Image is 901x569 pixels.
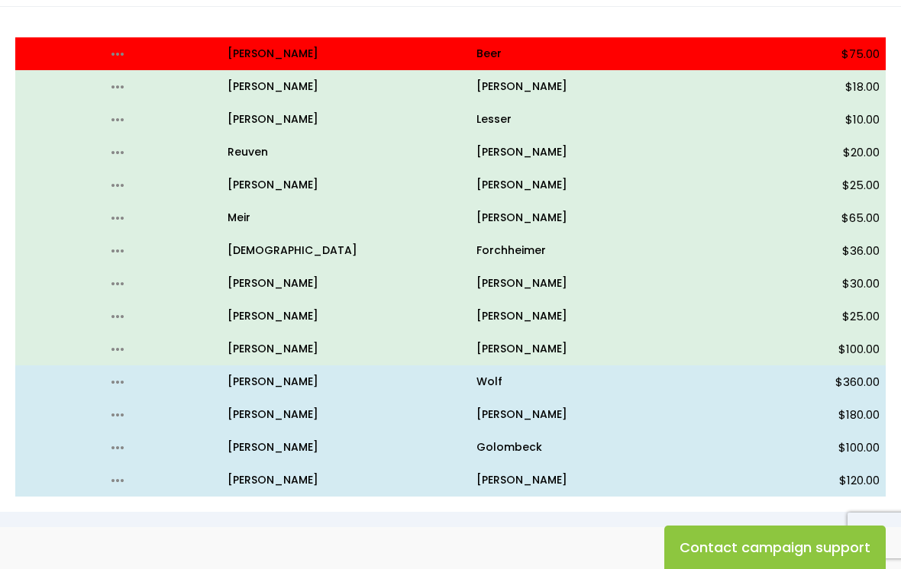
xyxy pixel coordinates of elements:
[228,143,465,162] a: Reuven
[228,208,465,227] a: Meir
[476,44,675,63] a: Beer
[687,109,880,130] p: $10.00
[21,439,214,455] i: more_horiz
[476,110,675,129] a: Lesser
[476,438,675,457] a: Golombeck
[687,371,880,392] p: $360.00
[476,372,675,391] a: Wolf
[228,471,465,490] a: [PERSON_NAME]
[687,43,880,64] p: $75.00
[476,175,675,194] a: [PERSON_NAME]
[228,307,465,326] a: [PERSON_NAME]
[476,208,675,227] a: [PERSON_NAME]
[228,438,465,457] a: [PERSON_NAME]
[687,404,880,425] p: $180.00
[228,274,465,293] a: [PERSON_NAME]
[21,472,214,488] i: more_horiz
[21,275,214,291] i: more_horiz
[476,241,675,260] a: Forchheimer
[21,210,214,226] i: more_horiz
[687,470,880,490] p: $120.00
[21,177,214,193] i: more_horiz
[21,79,214,95] i: more_horiz
[476,77,675,96] a: [PERSON_NAME]
[228,339,465,358] a: [PERSON_NAME]
[21,46,214,62] i: more_horiz
[664,526,886,569] button: Contact campaign support
[476,307,675,326] a: [PERSON_NAME]
[687,142,880,162] p: $20.00
[228,77,465,96] a: [PERSON_NAME]
[687,76,880,97] p: $18.00
[476,471,675,490] a: [PERSON_NAME]
[21,374,214,390] i: more_horiz
[476,274,675,293] a: [PERSON_NAME]
[687,175,880,195] p: $25.00
[21,308,214,324] i: more_horiz
[228,372,465,391] a: [PERSON_NAME]
[476,339,675,358] a: [PERSON_NAME]
[228,175,465,194] a: [PERSON_NAME]
[687,306,880,326] p: $25.00
[687,437,880,458] p: $100.00
[228,241,465,260] a: [DEMOGRAPHIC_DATA]
[476,405,675,424] a: [PERSON_NAME]
[228,110,465,129] a: [PERSON_NAME]
[687,339,880,359] p: $100.00
[21,341,214,357] i: more_horiz
[476,143,675,162] a: [PERSON_NAME]
[21,111,214,127] i: more_horiz
[21,243,214,259] i: more_horiz
[687,273,880,294] p: $30.00
[687,207,880,228] p: $65.00
[687,240,880,261] p: $36.00
[228,405,465,424] a: [PERSON_NAME]
[21,144,214,160] i: more_horiz
[228,44,465,63] a: [PERSON_NAME]
[21,407,214,423] i: more_horiz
